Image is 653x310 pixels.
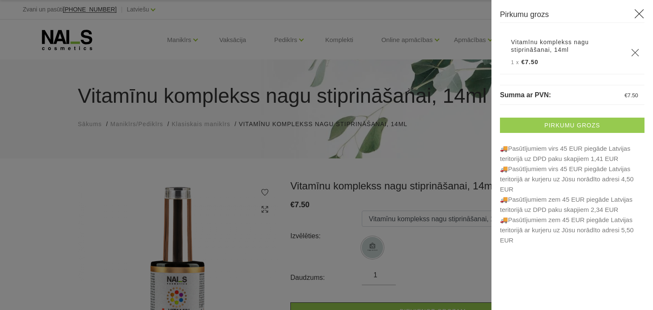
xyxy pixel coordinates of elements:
[500,144,644,245] p: 🚚Pasūtījumiem virs 45 EUR piegāde Latvijas teritorijā uz DPD paku skapjiem 1,41 EUR 🚚Pasūtī...
[631,48,639,57] a: Delete
[625,92,627,99] span: €
[511,38,621,54] a: Vitamīnu komplekss nagu stiprināšanai, 14ml
[627,92,638,99] span: 7.50
[500,91,551,99] span: Summa ar PVN:
[500,118,644,133] a: Pirkumu grozs
[521,59,538,65] span: €7.50
[511,59,519,65] span: 1 x
[500,8,644,23] h3: Pirkumu grozs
